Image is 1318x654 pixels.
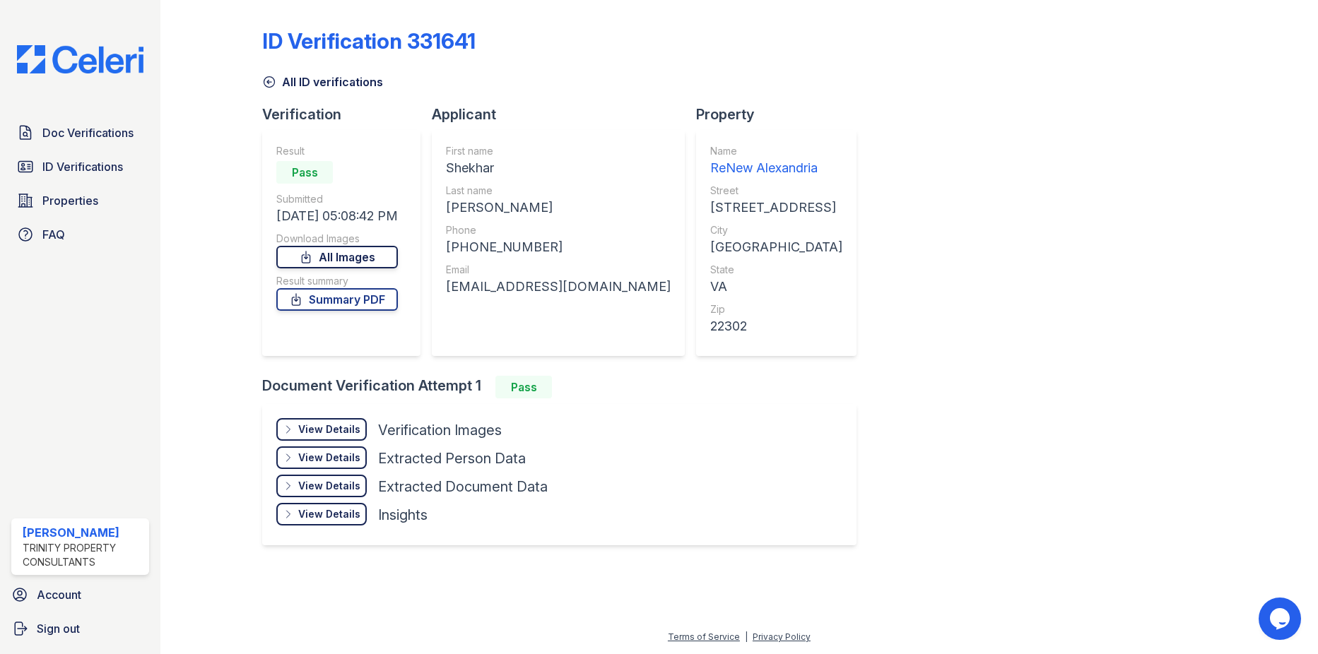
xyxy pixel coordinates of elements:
iframe: chat widget [1259,597,1304,640]
div: | [745,631,748,642]
div: View Details [298,451,360,465]
div: VA [710,277,842,297]
div: Result [276,144,398,158]
span: Doc Verifications [42,124,134,141]
div: View Details [298,422,360,436]
a: Account [6,581,155,609]
div: Zip [710,302,842,316]
div: Email [446,263,671,277]
a: FAQ [11,220,149,249]
div: First name [446,144,671,158]
div: Street [710,184,842,198]
div: Pass [495,376,552,398]
a: All Images [276,246,398,268]
a: Doc Verifications [11,119,149,147]
div: [EMAIL_ADDRESS][DOMAIN_NAME] [446,277,671,297]
div: Trinity Property Consultants [23,541,143,569]
span: Sign out [37,620,80,637]
span: Account [37,586,81,603]
div: [PHONE_NUMBER] [446,237,671,257]
div: View Details [298,507,360,521]
div: Document Verification Attempt 1 [262,376,868,398]
span: ID Verifications [42,158,123,175]
div: Name [710,144,842,158]
div: Pass [276,161,333,184]
div: State [710,263,842,277]
div: Last name [446,184,671,198]
div: ID Verification 331641 [262,28,476,54]
div: [PERSON_NAME] [446,198,671,218]
div: Download Images [276,232,398,246]
span: Properties [42,192,98,209]
img: CE_Logo_Blue-a8612792a0a2168367f1c8372b55b34899dd931a85d93a1a3d3e32e68fde9ad4.png [6,45,155,73]
a: Name ReNew Alexandria [710,144,842,178]
div: Verification [262,105,432,124]
a: Sign out [6,614,155,643]
a: ID Verifications [11,153,149,181]
div: [GEOGRAPHIC_DATA] [710,237,842,257]
div: Applicant [432,105,696,124]
a: All ID verifications [262,73,383,90]
a: Properties [11,186,149,215]
div: Shekhar [446,158,671,178]
div: Extracted Person Data [378,448,526,468]
div: [STREET_ADDRESS] [710,198,842,218]
div: Verification Images [378,420,502,440]
div: [PERSON_NAME] [23,524,143,541]
a: Privacy Policy [753,631,811,642]
div: ReNew Alexandria [710,158,842,178]
a: Terms of Service [668,631,740,642]
div: City [710,223,842,237]
div: Property [696,105,868,124]
span: FAQ [42,226,65,243]
a: Summary PDF [276,288,398,311]
div: Phone [446,223,671,237]
div: Extracted Document Data [378,477,548,497]
div: [DATE] 05:08:42 PM [276,206,398,226]
div: 22302 [710,316,842,336]
div: Result summary [276,274,398,288]
div: Insights [378,505,428,525]
div: View Details [298,479,360,493]
div: Submitted [276,192,398,206]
